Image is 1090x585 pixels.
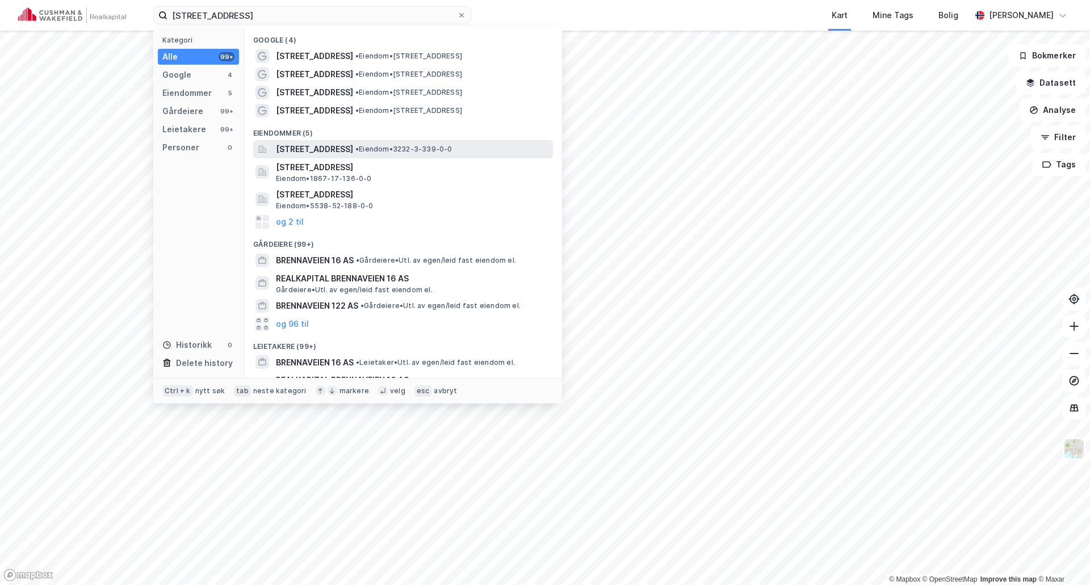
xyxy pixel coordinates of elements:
span: Eiendom • [STREET_ADDRESS] [355,106,462,115]
div: Ctrl + k [162,385,193,397]
div: 99+ [219,125,234,134]
span: [STREET_ADDRESS] [276,49,353,63]
span: Gårdeiere • Utl. av egen/leid fast eiendom el. [360,301,521,310]
span: • [355,52,359,60]
div: neste kategori [253,386,307,395]
input: Søk på adresse, matrikkel, gårdeiere, leietakere eller personer [167,7,457,24]
div: Alle [162,50,178,64]
div: Kategori [162,36,239,44]
span: [STREET_ADDRESS] [276,161,548,174]
a: OpenStreetMap [923,575,978,583]
button: Analyse [1020,99,1085,121]
span: [STREET_ADDRESS] [276,68,353,81]
div: esc [414,385,432,397]
div: Eiendommer [162,86,212,100]
span: Eiendom • [STREET_ADDRESS] [355,88,462,97]
div: 0 [225,143,234,152]
span: • [360,301,364,310]
span: [STREET_ADDRESS] [276,142,353,156]
span: • [355,70,359,78]
span: Leietaker • Utl. av egen/leid fast eiendom el. [356,358,515,367]
div: nytt søk [195,386,225,395]
img: Z [1063,438,1085,460]
span: • [355,106,359,115]
div: 99+ [219,107,234,116]
span: Eiendom • [STREET_ADDRESS] [355,52,462,61]
div: Delete history [176,356,233,370]
span: • [355,88,359,96]
span: [STREET_ADDRESS] [276,104,353,117]
div: Kart [832,9,848,22]
iframe: Chat Widget [1033,531,1090,585]
span: • [356,256,359,264]
span: Eiendom • 5538-52-188-0-0 [276,201,374,211]
div: Mine Tags [873,9,913,22]
div: avbryt [434,386,457,395]
span: Gårdeiere • Utl. av egen/leid fast eiendom el. [276,285,433,294]
span: Gårdeiere • Utl. av egen/leid fast eiendom el. [356,256,516,265]
span: [STREET_ADDRESS] [276,86,353,99]
div: Leietakere [162,123,206,136]
div: Bolig [938,9,958,22]
span: REALKAPITAL BRENNAVEIEN 16 AS [276,272,548,285]
span: Eiendom • 3232-3-339-0-0 [355,145,452,154]
div: Eiendommer (5) [244,120,562,140]
span: REALKAPITAL BRENNAVEIEN 16 AS [276,373,548,387]
button: Bokmerker [1009,44,1085,67]
span: BRENNAVEIEN 16 AS [276,254,354,267]
div: Personer [162,141,199,154]
button: Tags [1033,153,1085,176]
span: Eiendom • 1867-17-136-0-0 [276,174,372,183]
button: Filter [1031,126,1085,149]
span: • [356,358,359,367]
img: cushman-wakefield-realkapital-logo.202ea83816669bd177139c58696a8fa1.svg [18,7,126,23]
button: Datasett [1016,71,1085,94]
span: [STREET_ADDRESS] [276,188,548,201]
div: Gårdeiere [162,104,203,118]
div: Historikk [162,338,212,352]
div: tab [234,385,251,397]
span: BRENNAVEIEN 16 AS [276,356,354,369]
div: 4 [225,70,234,79]
a: Mapbox [889,575,920,583]
div: Google [162,68,191,82]
div: 5 [225,89,234,98]
button: og 2 til [276,215,304,229]
div: 99+ [219,52,234,61]
a: Improve this map [980,575,1037,583]
div: [PERSON_NAME] [989,9,1054,22]
button: og 96 til [276,317,309,331]
div: velg [390,386,405,395]
div: Google (4) [244,27,562,47]
span: • [355,145,359,153]
a: Mapbox homepage [3,569,53,582]
div: Kontrollprogram for chat [1033,531,1090,585]
div: Gårdeiere (99+) [244,231,562,251]
div: markere [339,386,369,395]
div: 0 [225,340,234,350]
div: Leietakere (99+) [244,333,562,353]
span: Eiendom • [STREET_ADDRESS] [355,70,462,79]
span: BRENNAVEIEN 122 AS [276,299,358,313]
